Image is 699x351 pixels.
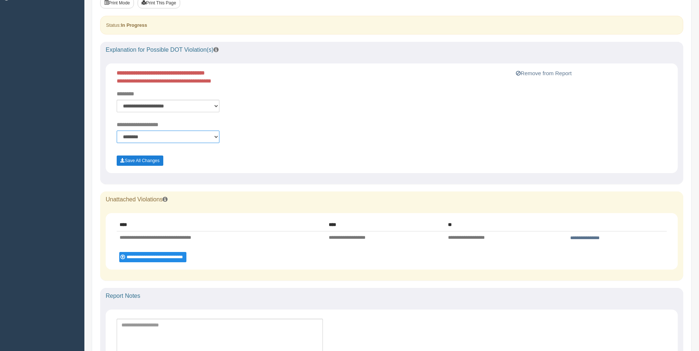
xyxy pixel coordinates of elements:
[121,22,147,28] strong: In Progress
[117,156,163,166] button: Save
[100,191,683,208] div: Unattached Violations
[100,288,683,304] div: Report Notes
[100,42,683,58] div: Explanation for Possible DOT Violation(s)
[100,16,683,34] div: Status:
[514,69,574,78] button: Remove from Report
